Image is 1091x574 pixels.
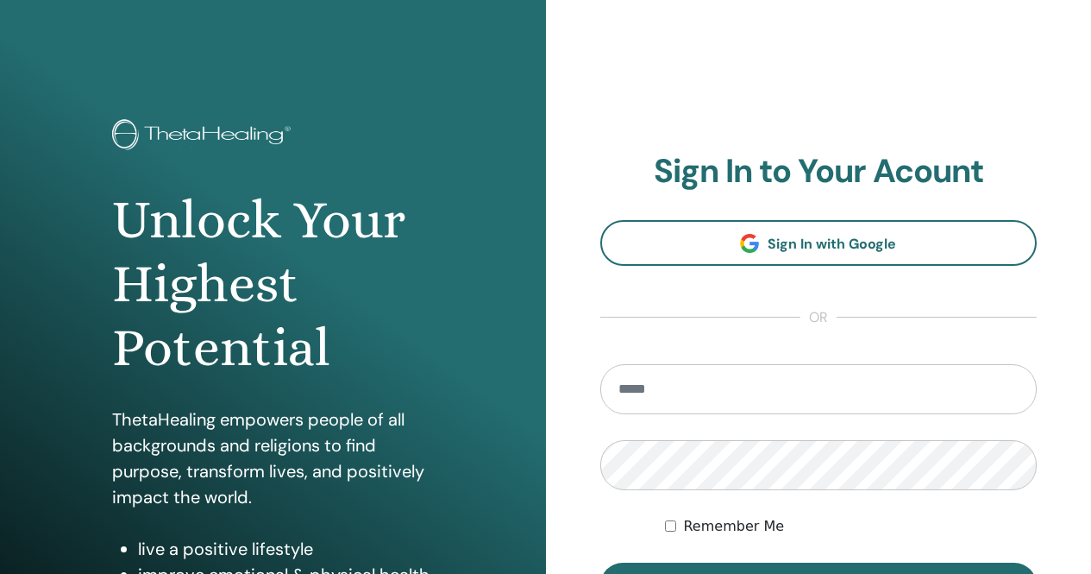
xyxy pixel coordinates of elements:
h2: Sign In to Your Acount [600,152,1038,192]
label: Remember Me [683,516,784,537]
h1: Unlock Your Highest Potential [112,188,433,381]
li: live a positive lifestyle [138,536,433,562]
span: or [800,307,837,328]
a: Sign In with Google [600,220,1038,266]
div: Keep me authenticated indefinitely or until I manually logout [665,516,1037,537]
span: Sign In with Google [768,235,896,253]
p: ThetaHealing empowers people of all backgrounds and religions to find purpose, transform lives, a... [112,407,433,510]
